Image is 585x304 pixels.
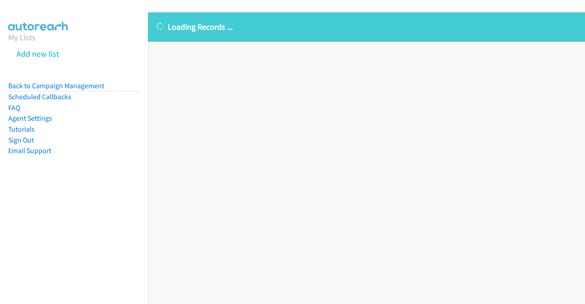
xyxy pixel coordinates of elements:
p: Loading Records ... [156,21,577,33]
a: FAQ [8,103,20,112]
a: Email Support [8,146,51,155]
a: Tutorials [8,125,35,133]
a: Add new list [16,48,59,59]
a: Sign Out [8,136,34,144]
a: Back to Campaign Management [8,81,104,90]
a: Agent Settings [8,114,52,123]
a: Scheduled Callbacks [8,92,71,101]
a: My Lists [8,32,36,43]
